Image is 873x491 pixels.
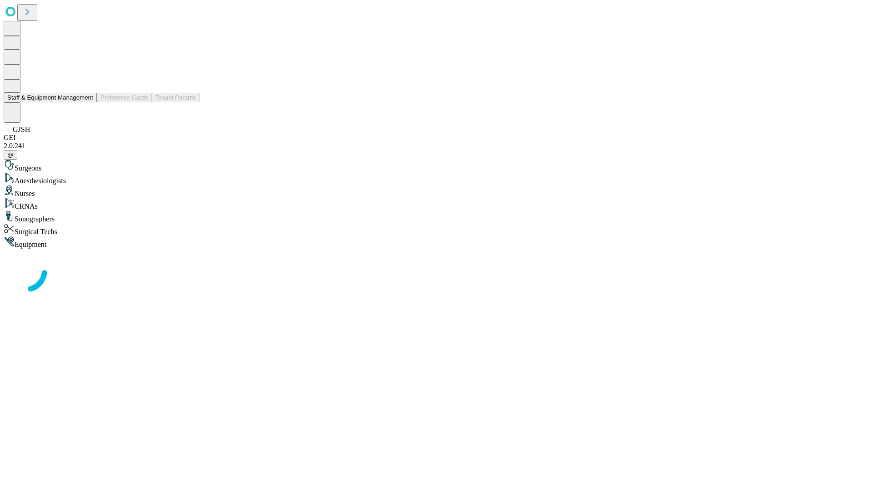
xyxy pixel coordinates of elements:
[4,223,869,236] div: Surgical Techs
[4,93,97,102] button: Staff & Equipment Management
[4,160,869,172] div: Surgeons
[4,172,869,185] div: Anesthesiologists
[151,93,200,102] button: Tenant Params
[4,142,869,150] div: 2.0.241
[4,134,869,142] div: GEI
[4,150,17,160] button: @
[4,185,869,198] div: Nurses
[7,151,14,158] span: @
[13,125,30,133] span: GJSH
[97,93,151,102] button: Preference Cards
[4,198,869,210] div: CRNAs
[4,236,869,249] div: Equipment
[4,210,869,223] div: Sonographers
